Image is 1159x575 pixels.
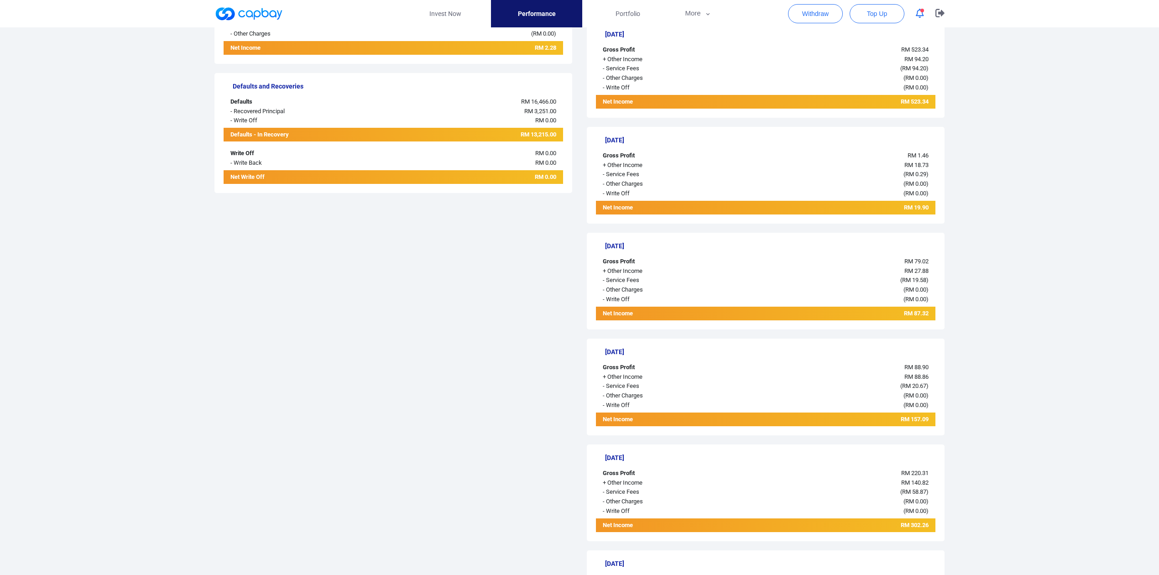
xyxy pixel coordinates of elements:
div: - Other Charges [596,73,737,83]
span: RM 58.87 [902,488,926,495]
div: - Service Fees [596,276,737,285]
div: - Write Off [224,116,365,125]
span: RM 88.86 [904,373,929,380]
span: RM 0.29 [905,171,926,178]
div: - Write Back [224,158,365,168]
div: Net Income [596,521,737,532]
div: + Other Income [596,478,737,488]
div: ( ) [737,295,935,304]
span: RM 2.28 [535,44,556,51]
span: RM 16,466.00 [521,98,556,105]
div: ( ) [737,382,935,391]
span: RM 0.00 [905,392,926,399]
div: Net Income [596,97,737,109]
span: RM 0.00 [905,286,926,293]
h5: [DATE] [605,348,935,356]
span: RM 0.00 [905,180,926,187]
span: RM 140.82 [901,479,929,486]
div: ( ) [365,29,563,39]
div: ( ) [737,170,935,179]
div: Net Income [596,203,737,214]
div: Defaults [224,97,365,107]
span: RM 0.00 [535,159,556,166]
div: - Write Off [596,295,737,304]
div: - Write Off [596,83,737,93]
span: Performance [518,9,556,19]
div: ( ) [737,64,935,73]
h5: [DATE] [605,559,935,568]
span: RM 0.00 [905,296,926,303]
span: RM 0.00 [535,117,556,124]
div: ( ) [737,276,935,285]
span: RM 0.00 [535,173,556,180]
h5: [DATE] [605,454,935,462]
div: - Write Off [596,401,737,410]
div: Net Income [596,309,737,320]
div: Net Income [224,43,365,55]
span: RM 87.32 [904,310,929,317]
span: RM 523.34 [901,46,929,53]
button: Withdraw [788,4,843,23]
div: ( ) [737,73,935,83]
span: RM 18.73 [904,162,929,168]
span: RM 79.02 [904,258,929,265]
div: Gross Profit [596,363,737,372]
div: Gross Profit [596,257,737,267]
div: + Other Income [596,267,737,276]
div: - Other Charges [224,29,365,39]
div: + Other Income [596,55,737,64]
span: RM 302.26 [901,522,929,528]
span: RM 3,251.00 [524,108,556,115]
div: ( ) [737,487,935,497]
h5: [DATE] [605,136,935,144]
div: ( ) [737,189,935,199]
div: - Service Fees [596,170,737,179]
span: RM 0.00 [905,402,926,408]
div: ( ) [737,497,935,507]
div: ( ) [737,391,935,401]
span: Top Up [867,9,887,18]
span: RM 0.00 [905,498,926,505]
div: + Other Income [596,161,737,170]
div: Net Income [596,415,737,426]
div: Gross Profit [596,151,737,161]
h5: [DATE] [605,242,935,250]
button: Top Up [850,4,904,23]
span: RM 0.00 [905,507,926,514]
span: RM 0.00 [905,84,926,91]
div: - Service Fees [596,487,737,497]
span: RM 88.90 [904,364,929,371]
span: RM 13,215.00 [521,131,556,138]
div: - Other Charges [596,285,737,295]
div: Net Write Off [224,170,365,184]
span: RM 220.31 [901,470,929,476]
div: Defaults - In Recovery [224,128,365,141]
span: RM 523.34 [901,98,929,105]
div: - Other Charges [596,391,737,401]
span: RM 94.20 [904,56,929,63]
div: - Service Fees [596,382,737,391]
span: RM 0.00 [535,150,556,157]
div: ( ) [737,179,935,189]
h5: Defaults and Recoveries [233,82,563,90]
span: Portfolio [616,9,640,19]
span: RM 0.00 [905,190,926,197]
span: RM 20.67 [902,382,926,389]
div: ( ) [737,285,935,295]
span: RM 0.00 [905,74,926,81]
div: - Service Fees [596,64,737,73]
div: Gross Profit [596,45,737,55]
div: ( ) [737,401,935,410]
span: RM 94.20 [902,65,926,72]
div: Write Off [224,149,365,158]
div: ( ) [737,83,935,93]
span: RM 27.88 [904,267,929,274]
h5: [DATE] [605,30,935,38]
div: - Other Charges [596,179,737,189]
div: + Other Income [596,372,737,382]
div: - Recovered Principal [224,107,365,116]
div: ( ) [737,507,935,516]
div: - Write Off [596,189,737,199]
span: RM 19.58 [902,277,926,283]
span: RM 0.00 [533,30,554,37]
